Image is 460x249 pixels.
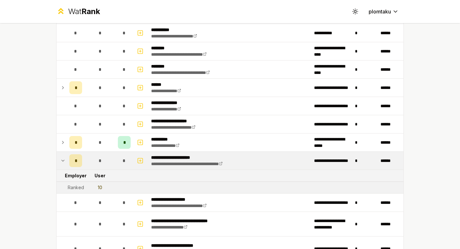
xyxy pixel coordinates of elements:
span: Rank [81,7,100,16]
div: 10 [98,184,102,191]
td: Employer [67,170,85,181]
button: plomtaku [364,6,404,17]
span: plomtaku [369,8,391,15]
div: Ranked [68,184,84,191]
a: WatRank [56,6,100,17]
div: Wat [68,6,100,17]
td: User [85,170,115,181]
